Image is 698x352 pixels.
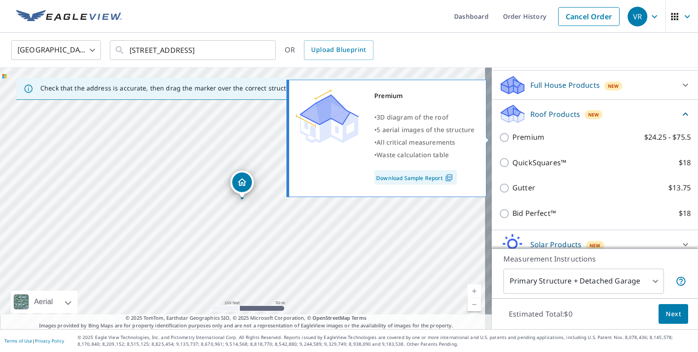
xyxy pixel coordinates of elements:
[374,124,475,136] div: •
[512,157,566,168] p: QuickSquares™
[530,109,580,120] p: Roof Products
[468,298,481,311] a: Current Level 18, Zoom Out
[668,182,691,193] p: $13.75
[78,334,694,348] p: © 2025 Eagle View Technologies, Inc. and Pictometry International Corp. All Rights Reserved. Repo...
[351,314,366,321] a: Terms
[230,171,254,198] div: Dropped pin, building 1, Residential property, 623 County Road 2425 Mineola, TX 75773
[499,103,691,124] div: Roof ProductsNew
[512,182,535,193] p: Gutter
[679,157,691,168] p: $18
[126,314,366,322] span: © 2025 TomTom, Earthstar Geographics SIO, © 2025 Microsoft Corporation, ©
[296,90,359,143] img: Premium
[666,309,681,320] span: Next
[31,291,56,313] div: Aerial
[377,113,448,121] span: 3D diagram of the roof
[374,136,475,149] div: •
[285,40,373,60] div: OR
[377,150,449,159] span: Waste calculation table
[374,170,457,185] a: Download Sample Report
[499,234,691,255] div: Solar ProductsNew
[530,80,600,90] p: Full House Products
[11,291,78,313] div: Aerial
[502,304,580,324] p: Estimated Total: $0
[503,253,686,264] p: Measurement Instructions
[130,38,257,63] input: Search by address or latitude-longitude
[4,338,64,343] p: |
[628,7,647,26] div: VR
[558,7,620,26] a: Cancel Order
[644,132,691,143] p: $24.25 - $75.5
[311,44,366,56] span: Upload Blueprint
[608,82,619,90] span: New
[512,132,544,143] p: Premium
[468,284,481,298] a: Current Level 18, Zoom In
[35,338,64,344] a: Privacy Policy
[312,314,350,321] a: OpenStreetMap
[374,111,475,124] div: •
[659,304,688,324] button: Next
[512,208,556,219] p: Bid Perfect™
[443,174,455,182] img: Pdf Icon
[503,269,664,294] div: Primary Structure + Detached Garage
[16,10,122,23] img: EV Logo
[499,74,691,96] div: Full House ProductsNew
[11,38,101,63] div: [GEOGRAPHIC_DATA]
[676,276,686,287] span: Your report will include the primary structure and a detached garage if one exists.
[4,338,32,344] a: Terms of Use
[530,239,581,250] p: Solar Products
[588,111,599,118] span: New
[377,138,455,146] span: All critical measurements
[374,149,475,161] div: •
[679,208,691,219] p: $18
[590,242,601,249] span: New
[374,90,475,102] div: Premium
[304,40,373,60] a: Upload Blueprint
[377,125,474,134] span: 5 aerial images of the structure
[40,84,299,92] p: Check that the address is accurate, then drag the marker over the correct structure.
